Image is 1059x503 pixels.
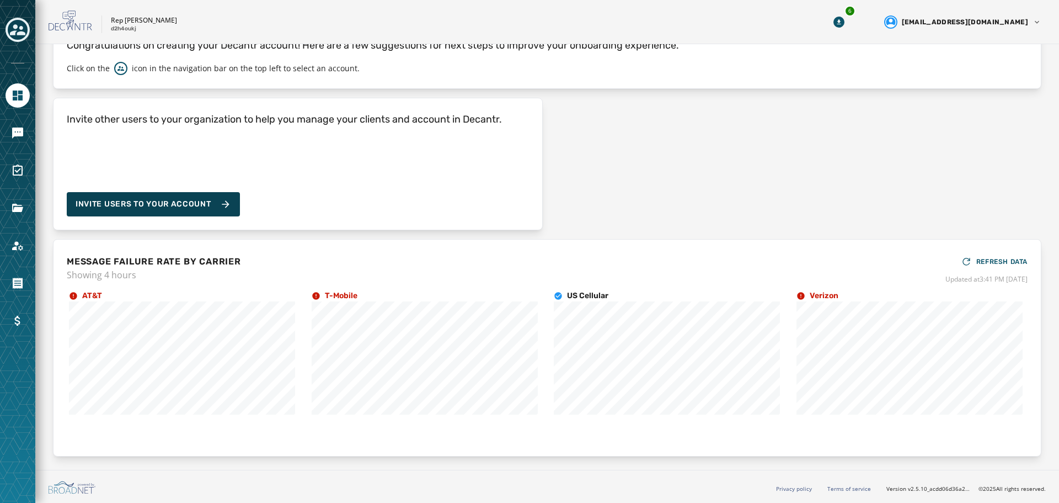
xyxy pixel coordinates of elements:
[67,192,240,216] button: Invite Users to your account
[67,112,502,127] h4: Invite other users to your organization to help you manage your clients and account in Decantr.
[325,290,357,301] h4: T-Mobile
[67,268,241,282] span: Showing 4 hours
[6,121,30,145] a: Navigate to Messaging
[829,12,849,32] button: Download Menu
[976,257,1028,266] span: REFRESH DATA
[6,196,30,220] a: Navigate to Files
[886,485,970,493] span: Version
[76,199,211,210] span: Invite Users to your account
[67,255,241,268] h4: MESSAGE FAILURE RATE BY CARRIER
[6,309,30,333] a: Navigate to Billing
[844,6,855,17] div: 6
[111,25,136,33] p: d2h4oukj
[6,18,30,42] button: Toggle account select drawer
[902,18,1028,27] span: [EMAIL_ADDRESS][DOMAIN_NAME]
[827,485,871,493] a: Terms of service
[67,63,110,74] p: Click on the
[810,290,838,301] h4: Verizon
[945,275,1028,284] span: Updated at 3:41 PM [DATE]
[6,83,30,108] a: Navigate to Home
[567,290,608,301] h4: US Cellular
[67,38,1028,53] p: Congratulations on creating your Decantr account! Here are a few suggestions for next steps to im...
[880,11,1046,33] button: User settings
[6,158,30,183] a: Navigate to Surveys
[908,485,970,493] span: v2.5.10_acdd06d36a2d477687e21de5ea907d8c03850ae9
[6,271,30,295] a: Navigate to Orders
[961,253,1028,271] button: REFRESH DATA
[978,485,1046,493] span: © 2025 All rights reserved.
[132,63,360,74] p: icon in the navigation bar on the top left to select an account.
[111,16,177,25] p: Rep [PERSON_NAME]
[82,290,102,301] h4: AT&T
[776,485,812,493] a: Privacy policy
[6,234,30,258] a: Navigate to Account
